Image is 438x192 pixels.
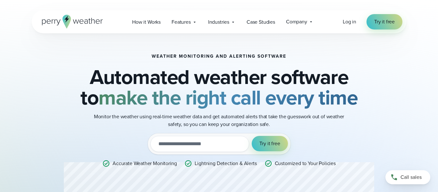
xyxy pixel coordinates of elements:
[241,15,281,29] a: Case Studies
[113,160,177,167] p: Accurate Weather Monitoring
[195,160,257,167] p: Lightning Detection & Alerts
[152,54,286,59] h1: Weather Monitoring and Alerting Software
[127,15,166,29] a: How it Works
[286,18,307,26] span: Company
[132,18,161,26] span: How it Works
[259,140,280,147] span: Try it free
[366,14,402,29] a: Try it free
[343,18,356,25] span: Log in
[385,170,430,184] a: Call sales
[208,18,229,26] span: Industries
[172,18,191,26] span: Features
[98,82,358,113] strong: make the right call every time
[343,18,356,26] a: Log in
[91,113,347,128] p: Monitor the weather using real-time weather data and get automated alerts that take the guesswork...
[252,136,288,151] button: Try it free
[247,18,275,26] span: Case Studies
[275,160,336,167] p: Customized to Your Policies
[374,18,395,26] span: Try it free
[400,173,422,181] span: Call sales
[64,67,374,108] h2: Automated weather software to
